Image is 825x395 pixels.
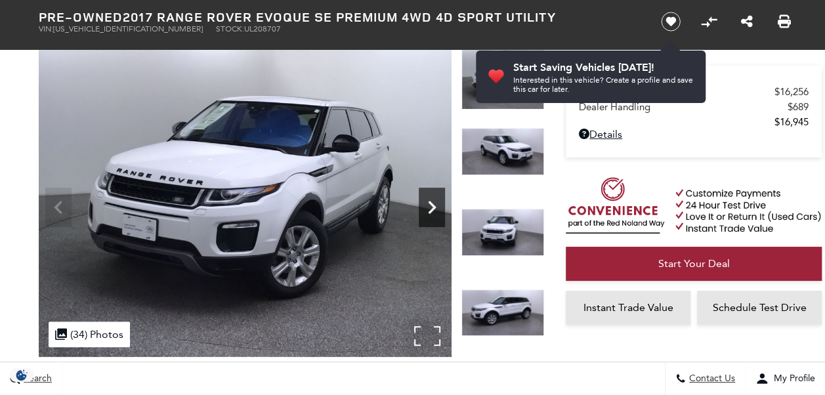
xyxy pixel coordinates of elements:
span: Stock: [216,24,244,33]
button: Save vehicle [656,11,685,32]
img: Used 2017 White Land Rover SE Premium image 1 [39,47,452,357]
span: Contact Us [686,373,735,385]
span: Instant Trade Value [583,301,673,314]
span: Retailer Selling Price [579,86,774,98]
img: Used 2017 White Land Rover SE Premium image 3 [461,209,544,256]
h1: 2017 Range Rover Evoque SE Premium 4WD 4D Sport Utility [39,10,639,24]
a: $16,945 [579,116,809,128]
span: $16,256 [774,86,809,98]
img: Used 2017 White Land Rover SE Premium image 2 [461,128,544,175]
img: Used 2017 White Land Rover SE Premium image 4 [461,289,544,337]
a: Start Your Deal [566,247,822,281]
span: Start Your Deal [658,257,730,270]
strong: Pre-Owned [39,8,123,26]
span: VIN: [39,24,53,33]
a: Instant Trade Value [566,291,690,325]
span: $689 [788,101,809,113]
img: Opt-Out Icon [7,368,37,382]
div: (34) Photos [49,322,130,347]
span: Dealer Handling [579,101,788,113]
span: Schedule Test Drive [713,301,807,314]
button: Open user profile menu [746,362,825,395]
img: Used 2017 White Land Rover SE Premium image 1 [461,47,544,110]
button: Compare vehicle [699,12,719,31]
a: Retailer Selling Price $16,256 [579,86,809,98]
a: Print this Pre-Owned 2017 Range Rover Evoque SE Premium 4WD 4D Sport Utility [778,14,791,30]
span: UL208707 [244,24,281,33]
a: Dealer Handling $689 [579,101,809,113]
div: Next [419,188,445,227]
a: Share this Pre-Owned 2017 Range Rover Evoque SE Premium 4WD 4D Sport Utility [740,14,752,30]
span: My Profile [769,373,815,385]
a: Schedule Test Drive [697,291,822,325]
a: Details [579,128,809,140]
span: [US_VEHICLE_IDENTIFICATION_NUMBER] [53,24,203,33]
section: Click to Open Cookie Consent Modal [7,368,37,382]
span: $16,945 [774,116,809,128]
